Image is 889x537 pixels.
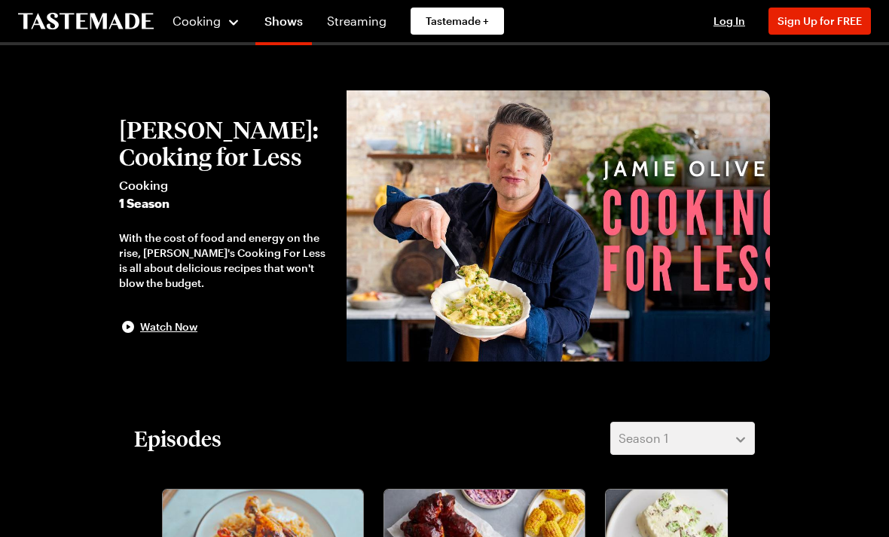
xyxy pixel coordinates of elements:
[713,14,745,27] span: Log In
[411,8,504,35] a: Tastemade +
[699,14,759,29] button: Log In
[134,425,221,452] h2: Episodes
[119,194,331,212] span: 1 Season
[18,13,154,30] a: To Tastemade Home Page
[173,14,221,28] span: Cooking
[119,116,331,170] h2: [PERSON_NAME]: Cooking for Less
[426,14,489,29] span: Tastemade +
[140,319,197,334] span: Watch Now
[768,8,871,35] button: Sign Up for FREE
[777,14,862,27] span: Sign Up for FREE
[255,3,312,45] a: Shows
[119,116,331,336] button: [PERSON_NAME]: Cooking for LessCooking1 SeasonWith the cost of food and energy on the rise, [PERS...
[610,422,755,455] button: Season 1
[172,3,240,39] button: Cooking
[347,90,770,362] img: Jamie Oliver: Cooking for Less
[119,176,331,194] span: Cooking
[119,230,331,291] div: With the cost of food and energy on the rise, [PERSON_NAME]'s Cooking For Less is all about delic...
[619,429,668,447] span: Season 1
